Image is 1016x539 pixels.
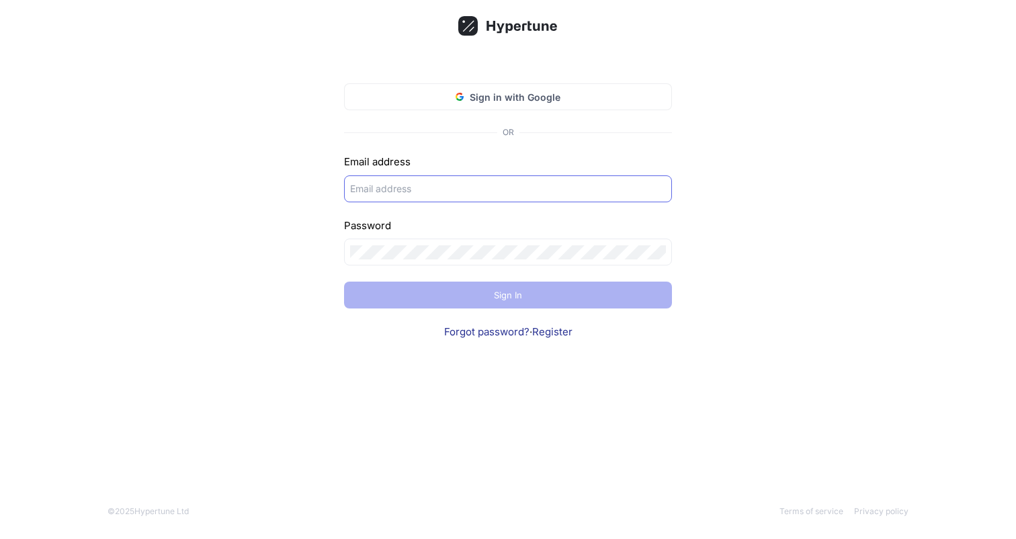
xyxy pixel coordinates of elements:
span: Sign In [494,291,522,299]
a: Terms of service [779,506,843,516]
div: · [344,325,672,340]
input: Email address [350,181,666,196]
div: Email address [344,155,672,170]
div: OR [503,126,514,138]
a: Register [532,325,573,338]
button: Sign in with Google [344,83,672,110]
a: Privacy policy [854,506,908,516]
div: Password [344,218,672,234]
span: Sign in with Google [470,90,560,104]
a: Forgot password? [444,325,530,338]
div: © 2025 Hypertune Ltd [108,505,189,517]
button: Sign In [344,282,672,308]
